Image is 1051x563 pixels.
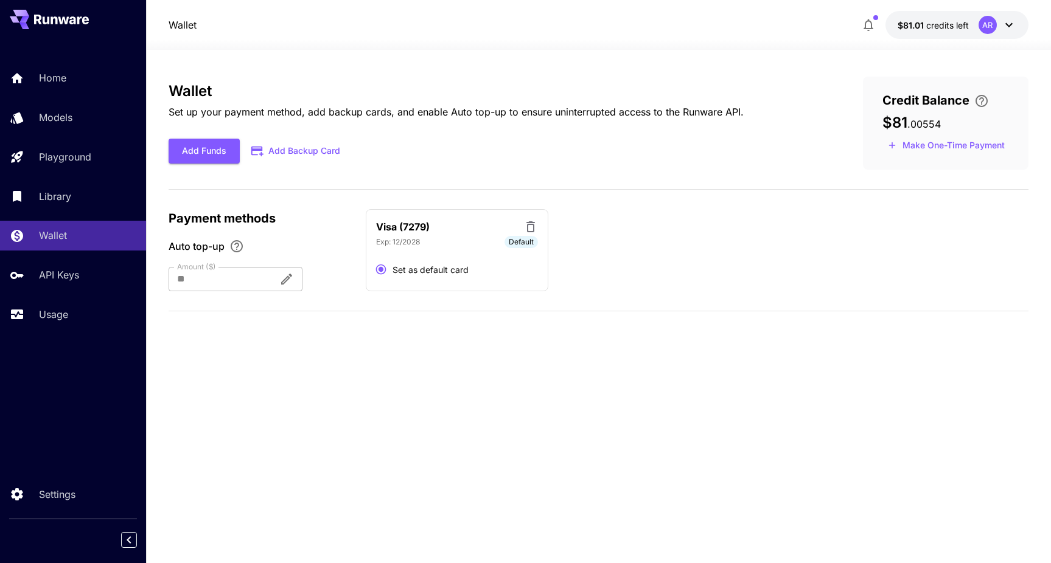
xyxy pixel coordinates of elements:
button: Add Funds [169,139,240,164]
button: Collapse sidebar [121,532,137,548]
span: Credit Balance [882,91,969,109]
span: credits left [926,20,969,30]
nav: breadcrumb [169,18,197,32]
span: $81.01 [898,20,926,30]
p: Set up your payment method, add backup cards, and enable Auto top-up to ensure uninterrupted acce... [169,105,744,119]
span: Default [505,237,538,247]
button: Enter your card details and choose an Auto top-up amount to avoid service interruptions. We'll au... [969,94,994,108]
p: Playground [39,150,91,164]
button: Add Backup Card [240,139,353,163]
span: $81 [882,114,907,131]
p: Payment methods [169,209,351,227]
p: Models [39,110,72,125]
div: AR [979,16,997,34]
p: Home [39,71,66,85]
span: . 00554 [907,118,941,130]
p: Visa (7279) [376,219,430,234]
p: Settings [39,487,75,502]
span: Auto top-up [169,239,225,254]
span: Set as default card [393,263,469,276]
p: Wallet [39,228,67,243]
button: Make a one-time, non-recurring payment [882,136,1010,155]
p: Usage [39,307,68,322]
a: Wallet [169,18,197,32]
label: Amount ($) [177,261,216,272]
p: API Keys [39,268,79,282]
button: Enable Auto top-up to ensure uninterrupted service. We'll automatically bill the chosen amount wh... [225,239,249,254]
button: $81.00554AR [885,11,1028,39]
div: Collapse sidebar [130,529,146,551]
h3: Wallet [169,83,744,100]
p: Exp: 12/2028 [376,237,420,247]
div: $81.00554 [898,19,969,32]
p: Library [39,189,71,204]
